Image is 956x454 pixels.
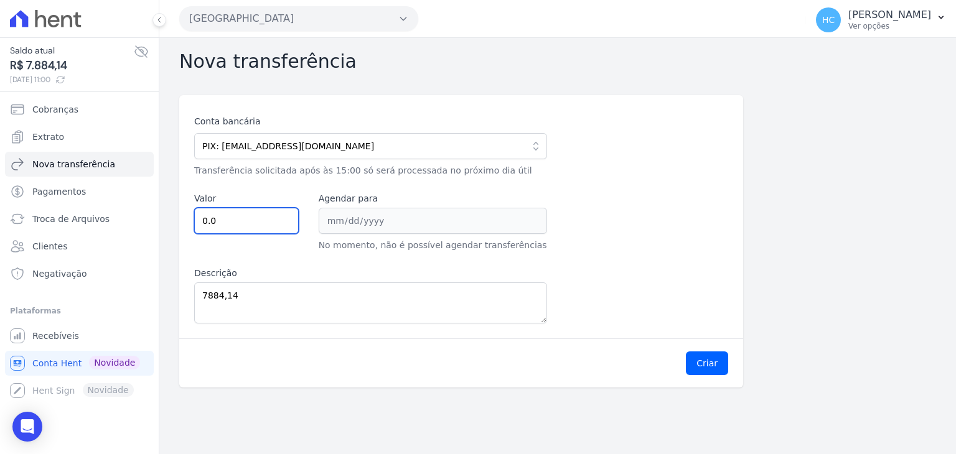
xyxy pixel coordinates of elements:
[194,192,299,205] label: Valor
[12,412,42,442] div: Open Intercom Messenger
[5,179,154,204] a: Pagamentos
[32,213,110,225] span: Troca de Arquivos
[10,74,134,85] span: [DATE] 11:00
[179,50,936,73] h2: Nova transferência
[848,9,931,21] p: [PERSON_NAME]
[822,16,835,24] span: HC
[32,330,79,342] span: Recebíveis
[5,234,154,259] a: Clientes
[10,57,134,74] span: R$ 7.884,14
[10,44,134,57] span: Saldo atual
[5,261,154,286] a: Negativação
[32,240,67,252] span: Clientes
[10,303,149,318] div: Plataformas
[32,267,87,280] span: Negativação
[32,158,115,170] span: Nova transferência
[32,103,78,116] span: Cobranças
[5,206,154,231] a: Troca de Arquivos
[5,124,154,149] a: Extrato
[10,97,149,403] nav: Sidebar
[194,267,547,280] label: Descrição
[319,192,547,205] label: Agendar para
[848,21,931,31] p: Ver opções
[179,6,418,31] button: [GEOGRAPHIC_DATA]
[5,351,154,376] a: Conta Hent Novidade
[32,131,64,143] span: Extrato
[89,356,140,369] span: Novidade
[194,115,547,128] label: Conta bancária
[319,239,547,252] p: No momento, não é possível agendar transferências
[806,2,956,37] button: HC [PERSON_NAME] Ver opções
[686,351,728,375] button: Criar
[32,185,86,198] span: Pagamentos
[5,152,154,177] a: Nova transferência
[5,323,154,348] a: Recebíveis
[32,357,82,369] span: Conta Hent
[194,164,547,177] p: Transferência solicitada após às 15:00 só será processada no próximo dia útil
[5,97,154,122] a: Cobranças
